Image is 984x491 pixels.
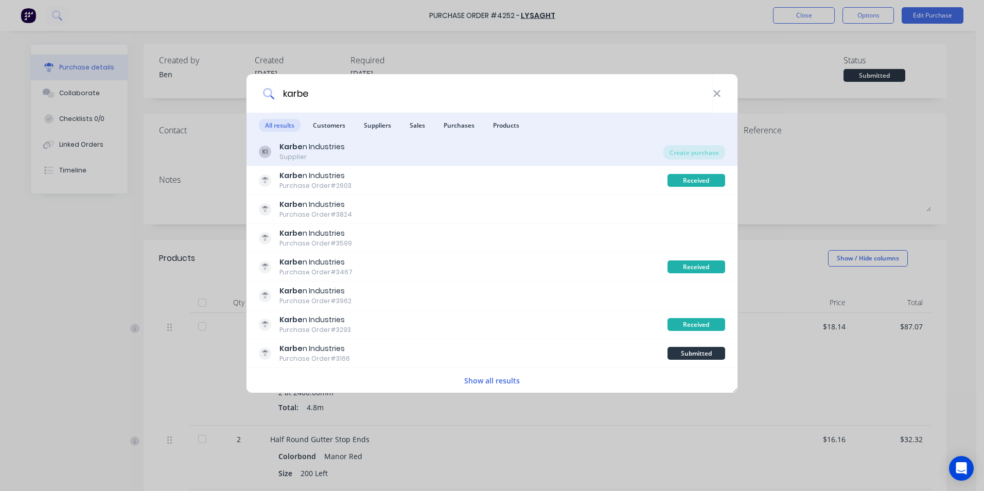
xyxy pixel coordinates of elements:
div: Open Intercom Messenger [949,456,974,481]
div: Purchase Order #3467 [279,268,353,277]
div: Purchase Order #3293 [279,325,351,335]
b: Karbe [279,170,303,181]
b: Karbe [279,314,303,325]
button: Show all results [461,375,523,387]
b: Karbe [279,142,303,152]
span: Purchases [437,119,481,132]
b: Karbe [279,257,303,267]
div: Submitted [667,347,725,360]
div: KI [259,146,271,158]
span: Customers [307,119,352,132]
span: Suppliers [358,119,397,132]
div: n Industries [279,314,351,325]
div: n Industries [279,170,352,181]
div: n Industries [279,257,353,268]
div: Purchase Order #3824 [279,210,352,219]
div: Received [667,260,725,273]
b: Karbe [279,228,303,238]
b: Karbe [279,199,303,209]
div: n Industries [279,343,350,354]
div: Create purchase [663,145,725,160]
div: Purchase Order #3962 [279,296,352,306]
div: Billed [667,203,725,216]
div: Purchase Order #3166 [279,354,350,363]
b: Karbe [279,343,303,354]
input: Start typing a customer or supplier name to create a new order... [274,74,713,113]
div: Purchase Order #3599 [279,239,352,248]
div: n Industries [279,199,352,210]
div: Billed [667,289,725,302]
div: n Industries [279,142,345,152]
span: Products [487,119,525,132]
div: n Industries [279,286,352,296]
div: Supplier [279,152,345,162]
div: Purchase Order #2603 [279,181,352,190]
b: Karbe [279,286,303,296]
div: Received [667,318,725,331]
span: All results [259,119,301,132]
span: Sales [403,119,431,132]
div: Received [667,174,725,187]
div: Billed [667,232,725,244]
div: n Industries [279,228,352,239]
